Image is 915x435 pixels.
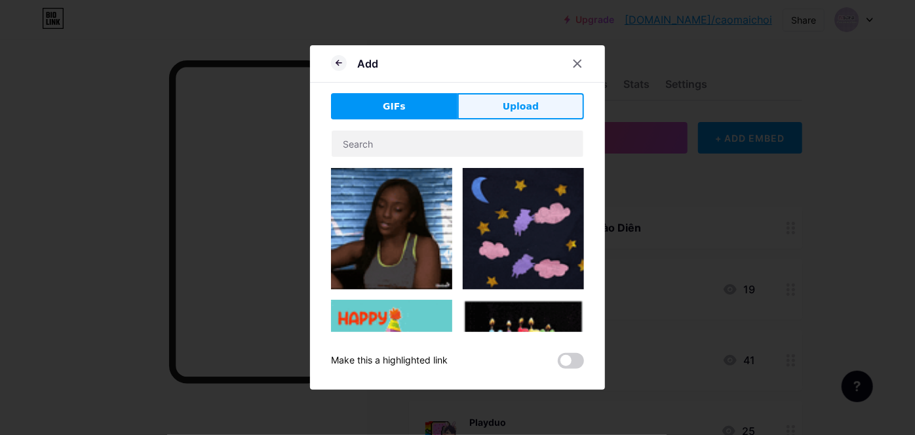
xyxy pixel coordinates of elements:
[331,168,452,289] img: Gihpy
[463,300,584,387] img: Gihpy
[357,56,378,72] div: Add
[332,131,583,157] input: Search
[331,353,448,369] div: Make this a highlighted link
[331,300,452,421] img: Gihpy
[331,93,457,119] button: GIFs
[383,100,406,114] span: GIFs
[463,168,584,289] img: Gihpy
[457,93,584,119] button: Upload
[503,100,539,114] span: Upload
